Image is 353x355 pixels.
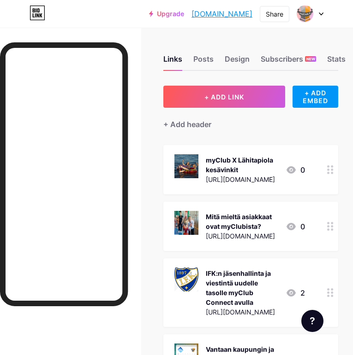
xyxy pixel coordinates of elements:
[266,9,283,19] div: Share
[163,119,211,130] div: + Add header
[163,53,182,70] div: Links
[225,53,250,70] div: Design
[206,268,278,307] div: IFK:n jäsenhallinta ja viestintä uudelle tasolle myClub Connect avulla
[206,175,278,184] div: [URL][DOMAIN_NAME]
[174,268,198,291] img: IFK:n jäsenhallinta ja viestintä uudelle tasolle myClub Connect avulla
[306,56,315,62] span: NEW
[206,155,278,175] div: myClub X Lähitapiola kesävinkit
[206,212,278,231] div: Mitä mieltä asiakkaat ovat myClubista?
[174,211,198,235] img: Mitä mieltä asiakkaat ovat myClubista?
[293,86,338,108] div: + ADD EMBED
[174,154,198,178] img: myClub X Lähitapiola kesävinkit
[286,287,305,298] div: 2
[261,53,316,70] div: Subscribers
[193,53,214,70] div: Posts
[206,231,278,241] div: [URL][DOMAIN_NAME]
[204,93,244,101] span: + ADD LINK
[296,5,314,23] img: myclubfi
[163,86,285,108] button: + ADD LINK
[149,10,184,17] a: Upgrade
[286,164,305,175] div: 0
[286,221,305,232] div: 0
[191,8,252,19] a: [DOMAIN_NAME]
[327,53,346,70] div: Stats
[206,307,278,317] div: [URL][DOMAIN_NAME]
